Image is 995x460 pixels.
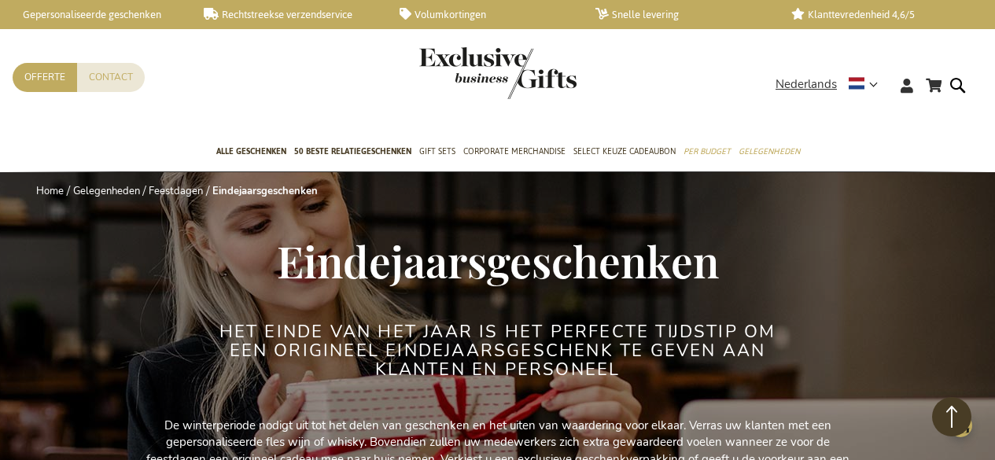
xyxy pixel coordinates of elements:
span: Gelegenheden [739,143,800,160]
a: Feestdagen [149,184,203,198]
img: Exclusive Business gifts logo [419,47,577,99]
a: Corporate Merchandise [463,133,566,172]
a: Rechtstreekse verzendservice [204,8,374,21]
a: Offerte [13,63,77,92]
span: Per Budget [684,143,731,160]
span: Alle Geschenken [216,143,286,160]
span: Eindejaarsgeschenken [277,231,719,289]
a: Alle Geschenken [216,133,286,172]
a: Home [36,184,64,198]
a: 50 beste relatiegeschenken [294,133,411,172]
a: Snelle levering [595,8,766,21]
span: Nederlands [776,75,837,94]
a: Klanttevredenheid 4,6/5 [791,8,962,21]
a: store logo [419,47,498,99]
a: Per Budget [684,133,731,172]
span: Select Keuze Cadeaubon [573,143,676,160]
h2: Het einde van het jaar is het perfecte tijdstip om een origineel eindejaarsgeschenk te geven aan ... [203,322,793,380]
a: Gepersonaliseerde geschenken [8,8,179,21]
a: Contact [77,63,145,92]
a: Gelegenheden [73,184,140,198]
a: Select Keuze Cadeaubon [573,133,676,172]
span: Gift Sets [419,143,455,160]
a: Gelegenheden [739,133,800,172]
strong: Eindejaarsgeschenken [212,184,318,198]
span: Corporate Merchandise [463,143,566,160]
a: Volumkortingen [400,8,570,21]
a: Gift Sets [419,133,455,172]
span: 50 beste relatiegeschenken [294,143,411,160]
